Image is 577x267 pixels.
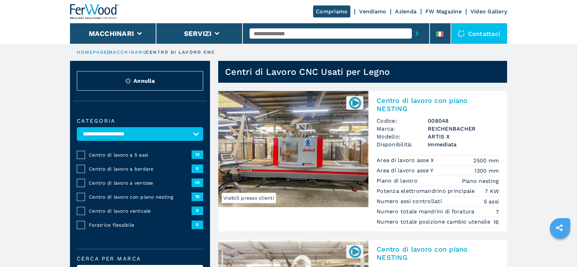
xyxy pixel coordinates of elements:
[184,29,211,38] button: Servizi
[377,198,444,205] p: Numero assi controllati
[77,50,107,55] a: HOMEPAGE
[77,256,203,262] label: Cerca per marca
[428,141,499,148] span: immediata
[89,165,192,172] span: Centro di lavoro a bordare
[484,198,499,205] em: 5 assi
[377,218,492,226] p: Numero totale posizione cambio utensile
[470,8,507,15] a: Video Gallery
[377,96,499,113] h2: Centro di lavoro con piano NESTING
[192,192,203,201] span: 15
[377,125,428,133] span: Marca:
[428,133,499,141] h3: ARTIS X
[496,208,499,216] em: 7
[377,133,428,141] span: Modello:
[70,4,119,19] img: Ferwood
[377,117,428,125] span: Codice:
[144,50,146,55] span: |
[493,218,499,226] em: 16
[133,77,155,85] span: Annulla
[474,167,499,175] em: 1300 mm
[428,125,499,133] h3: REICHENBACHER
[218,91,368,207] img: Centro di lavoro con piano NESTING REICHENBACHER ARTIS X
[89,179,192,186] span: Centro di lavoro a ventose
[348,96,362,109] img: 008048
[107,50,109,55] span: |
[125,78,131,84] img: Reset
[225,66,390,77] h1: Centri di Lavoro CNC Usati per Legno
[377,167,435,174] p: Area di lavoro asse Y
[109,50,144,55] a: macchinari
[313,5,350,17] a: Compriamo
[451,23,507,44] div: Contattaci
[377,187,477,195] p: Potenza elettromandrino principale
[222,193,276,203] span: Visibili presso clienti
[425,8,462,15] a: FW Magazine
[348,245,362,258] img: 008144
[192,150,203,159] span: 13
[548,236,572,262] iframe: Chat
[462,177,499,185] em: Piano nesting
[77,118,203,124] label: Categoria
[428,117,499,125] h3: 008048
[218,91,507,231] a: Centro di lavoro con piano NESTING REICHENBACHER ARTIS XVisibili presso clienti008048Centro di la...
[89,193,192,200] span: Centro di lavoro con piano nesting
[89,151,192,158] span: Centro di lavoro a 5 assi
[412,26,422,41] button: submit-button
[458,30,465,37] img: Contattaci
[377,177,419,185] p: Piano di lavoro
[485,187,499,195] em: 7 KW
[192,206,203,215] span: 9
[377,208,476,215] p: Numero totale mandrini di foratura
[89,29,134,38] button: Macchinari
[377,157,436,164] p: Area di lavoro asse X
[89,208,192,214] span: Centro di lavoro verticale
[377,141,428,148] span: Disponibilità:
[377,245,499,262] h2: Centro di lavoro con piano NESTING
[192,178,203,187] span: 10
[146,49,215,55] p: centro di lavoro cnc
[359,8,386,15] a: Vendiamo
[89,222,192,228] span: Foratrice flessibile
[551,219,568,236] a: sharethis
[473,157,499,164] em: 2500 mm
[77,71,203,91] button: ResetAnnulla
[192,164,203,173] span: 5
[395,8,417,15] a: Azienda
[192,221,203,229] span: 5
